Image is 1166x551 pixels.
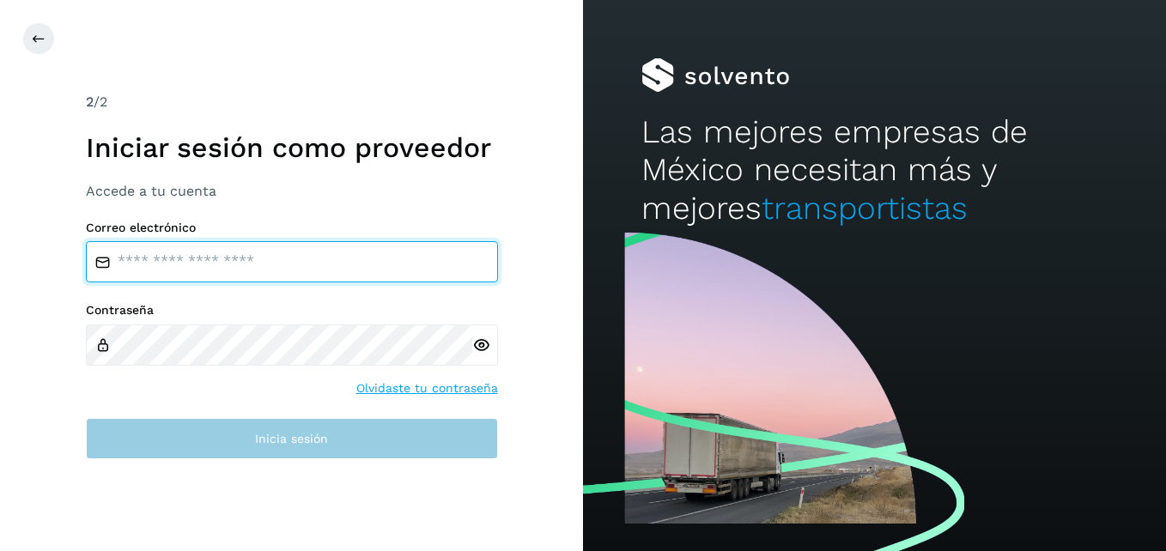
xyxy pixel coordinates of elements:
[86,92,498,112] div: /2
[86,303,498,318] label: Contraseña
[762,190,968,227] span: transportistas
[86,221,498,235] label: Correo electrónico
[86,94,94,110] span: 2
[356,379,498,397] a: Olvidaste tu contraseña
[641,113,1108,227] h2: Las mejores empresas de México necesitan más y mejores
[86,418,498,459] button: Inicia sesión
[86,183,498,199] h3: Accede a tu cuenta
[255,433,328,445] span: Inicia sesión
[86,131,498,164] h1: Iniciar sesión como proveedor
